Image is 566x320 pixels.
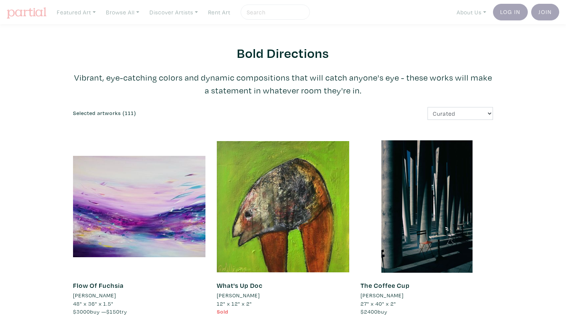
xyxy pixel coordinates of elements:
[217,300,252,307] span: 12" x 12" x 2"
[453,5,490,20] a: About Us
[103,5,143,20] a: Browse All
[361,291,404,300] li: [PERSON_NAME]
[73,110,277,117] h6: Selected artworks (111)
[361,308,378,315] span: $2400
[361,300,396,307] span: 27" x 40" x 2"
[217,291,260,300] li: [PERSON_NAME]
[217,291,349,300] a: [PERSON_NAME]
[493,4,528,20] a: Log In
[73,291,205,300] a: [PERSON_NAME]
[73,45,493,61] h2: Bold Directions
[217,308,229,315] span: Sold
[217,281,263,290] a: What's Up Doc
[106,308,120,315] span: $150
[246,8,303,17] input: Search
[73,308,127,315] span: buy — try
[73,71,493,97] p: Vibrant, eye-catching colors and dynamic compositions that will catch anyone's eye - these works ...
[73,281,124,290] a: Flow Of Fuchsia
[53,5,99,20] a: Featured Art
[205,5,234,20] a: Rent Art
[361,308,387,315] span: buy
[73,308,90,315] span: $3000
[361,291,493,300] a: [PERSON_NAME]
[146,5,201,20] a: Discover Artists
[361,281,410,290] a: The Coffee Cup
[73,291,116,300] li: [PERSON_NAME]
[531,4,559,20] a: Join
[73,300,114,307] span: 48" x 36" x 1.5"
